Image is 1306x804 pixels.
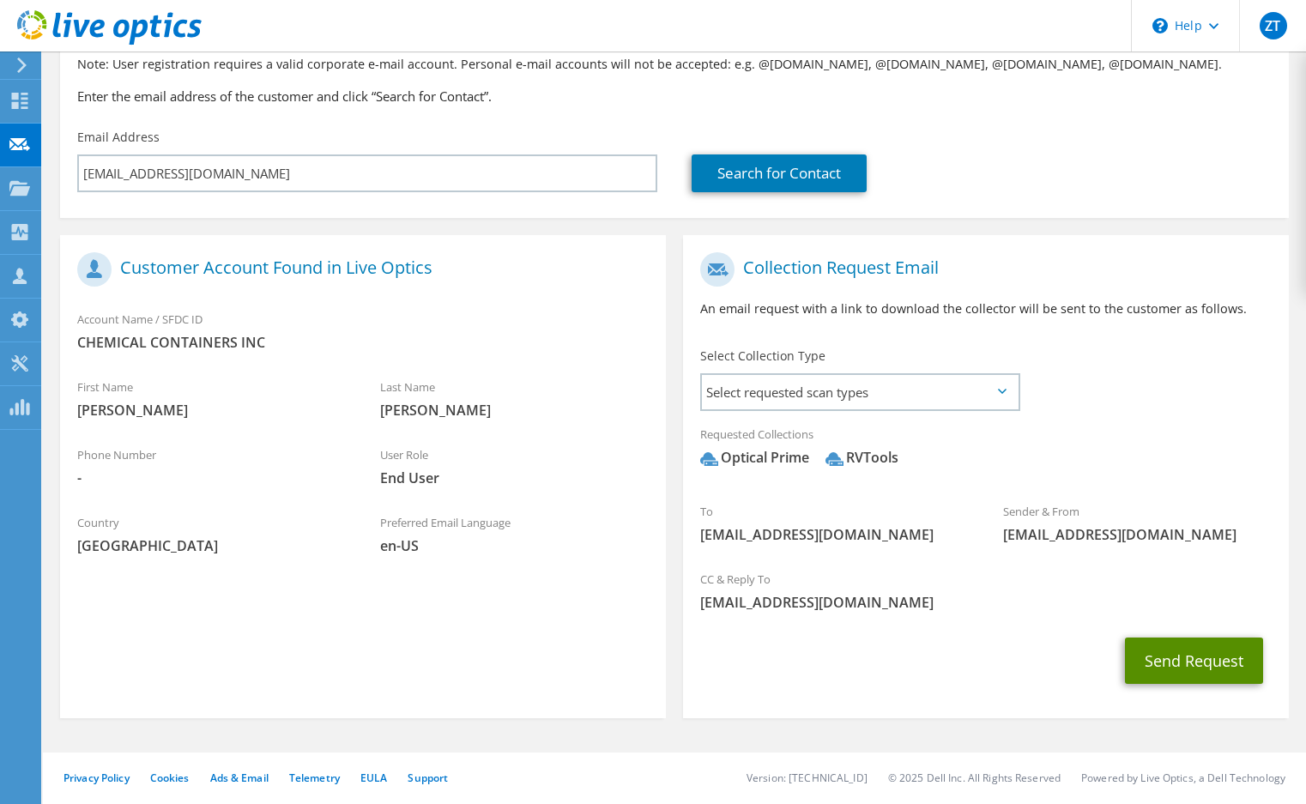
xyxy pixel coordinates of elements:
[77,252,640,287] h1: Customer Account Found in Live Optics
[700,299,1272,318] p: An email request with a link to download the collector will be sent to the customer as follows.
[747,771,868,785] li: Version: [TECHNICAL_ID]
[77,468,346,487] span: -
[1260,12,1287,39] span: ZT
[683,493,986,553] div: To
[363,437,666,496] div: User Role
[1152,18,1168,33] svg: \n
[77,333,649,352] span: CHEMICAL CONTAINERS INC
[702,375,1018,409] span: Select requested scan types
[77,536,346,555] span: [GEOGRAPHIC_DATA]
[77,87,1272,106] h3: Enter the email address of the customer and click “Search for Contact”.
[700,448,809,468] div: Optical Prime
[888,771,1061,785] li: © 2025 Dell Inc. All Rights Reserved
[700,593,1272,612] span: [EMAIL_ADDRESS][DOMAIN_NAME]
[77,129,160,146] label: Email Address
[1081,771,1285,785] li: Powered by Live Optics, a Dell Technology
[380,468,649,487] span: End User
[150,771,190,785] a: Cookies
[683,561,1289,620] div: CC & Reply To
[692,154,867,192] a: Search for Contact
[60,301,666,360] div: Account Name / SFDC ID
[77,401,346,420] span: [PERSON_NAME]
[825,448,898,468] div: RVTools
[60,369,363,428] div: First Name
[77,55,1272,74] p: Note: User registration requires a valid corporate e-mail account. Personal e-mail accounts will ...
[363,369,666,428] div: Last Name
[380,536,649,555] span: en-US
[289,771,340,785] a: Telemetry
[1125,638,1263,684] button: Send Request
[60,437,363,496] div: Phone Number
[60,505,363,564] div: Country
[380,401,649,420] span: [PERSON_NAME]
[63,771,130,785] a: Privacy Policy
[210,771,269,785] a: Ads & Email
[700,252,1263,287] h1: Collection Request Email
[360,771,387,785] a: EULA
[986,493,1289,553] div: Sender & From
[1003,525,1272,544] span: [EMAIL_ADDRESS][DOMAIN_NAME]
[700,525,969,544] span: [EMAIL_ADDRESS][DOMAIN_NAME]
[683,416,1289,485] div: Requested Collections
[363,505,666,564] div: Preferred Email Language
[408,771,448,785] a: Support
[700,348,825,365] label: Select Collection Type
